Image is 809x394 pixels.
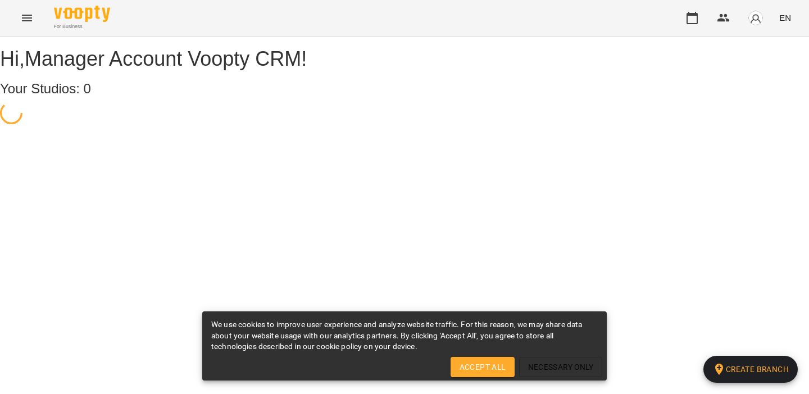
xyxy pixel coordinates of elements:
[775,7,796,28] button: EN
[54,6,110,22] img: Voopty Logo
[54,23,110,30] span: For Business
[84,81,91,96] span: 0
[748,10,763,26] img: avatar_s.png
[779,12,791,24] span: EN
[13,4,40,31] button: Menu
